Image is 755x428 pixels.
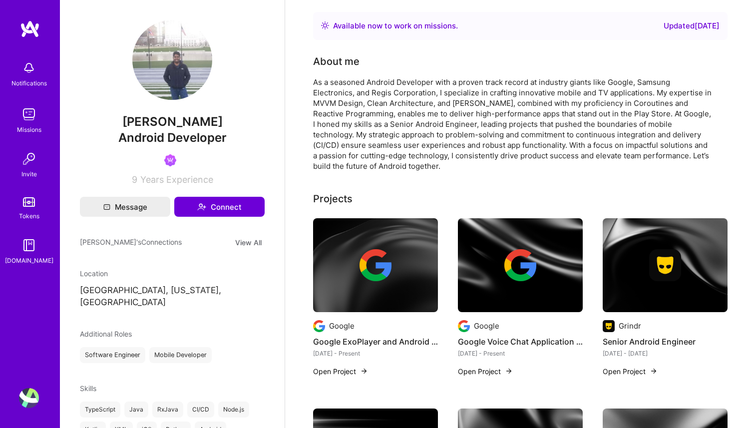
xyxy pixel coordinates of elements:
span: Android Developer [118,130,227,145]
span: Skills [80,384,96,393]
div: About me [313,54,360,69]
div: Available now to work on missions . [333,20,458,32]
p: [GEOGRAPHIC_DATA], [US_STATE], [GEOGRAPHIC_DATA] [80,285,265,309]
button: Open Project [458,366,513,377]
img: Invite [19,149,39,169]
a: User Avatar [16,388,41,408]
span: [PERSON_NAME] [80,114,265,129]
div: TypeScript [80,402,120,418]
div: Updated [DATE] [664,20,720,32]
div: [DATE] - Present [458,348,583,359]
div: Missions [17,124,41,135]
div: Tokens [19,211,39,221]
div: Mobile Developer [149,347,212,363]
div: Node.js [218,402,249,418]
span: 9 [132,174,137,185]
img: guide book [19,235,39,255]
span: [PERSON_NAME]'s Connections [80,237,182,248]
h4: Senior Android Engineer [603,335,728,348]
div: As a seasoned Android Developer with a proven track record at industry giants like Google, Samsun... [313,77,713,171]
div: Grindr [619,321,641,331]
img: cover [458,218,583,312]
div: Google [329,321,355,331]
img: teamwork [19,104,39,124]
img: arrow-right [650,367,658,375]
span: Additional Roles [80,330,132,338]
div: Google [474,321,499,331]
div: Notifications [11,78,47,88]
button: Open Project [603,366,658,377]
div: [DOMAIN_NAME] [5,255,53,266]
img: logo [20,20,40,38]
div: RxJava [152,402,183,418]
img: cover [313,218,438,312]
img: Company logo [649,249,681,281]
div: Projects [313,191,353,206]
div: [DATE] - [DATE] [603,348,728,359]
span: Years Experience [140,174,213,185]
img: Company logo [458,320,470,332]
div: Software Engineer [80,347,145,363]
img: Company logo [360,249,391,281]
img: arrow-right [360,367,368,375]
div: [DATE] - Present [313,348,438,359]
img: arrow-right [505,367,513,375]
h4: Google ExoPlayer and Android TV Projects [313,335,438,348]
div: Location [80,268,265,279]
i: icon Connect [197,202,206,211]
i: icon Mail [103,203,110,210]
div: CI/CD [187,402,214,418]
img: tokens [23,197,35,207]
img: User Avatar [19,388,39,408]
img: cover [603,218,728,312]
img: User Avatar [132,20,212,100]
img: Availability [321,21,329,29]
div: Java [124,402,148,418]
button: Open Project [313,366,368,377]
button: Message [80,197,170,217]
h4: Google Voice Chat Application Development [458,335,583,348]
img: Been on Mission [164,154,176,166]
img: Company logo [504,249,536,281]
button: Connect [174,197,265,217]
img: Company logo [603,320,615,332]
button: View All [232,237,265,248]
img: bell [19,58,39,78]
img: Company logo [313,320,325,332]
div: Invite [21,169,37,179]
